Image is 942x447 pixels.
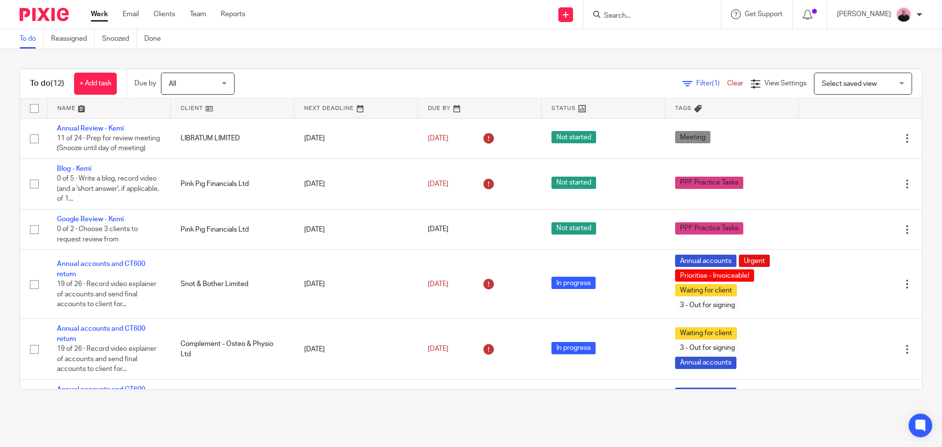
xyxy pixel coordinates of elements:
[675,255,736,267] span: Annual accounts
[123,9,139,19] a: Email
[675,105,692,111] span: Tags
[74,73,117,95] a: + Add task
[57,345,157,372] span: 19 of 26 · Record video explainer of accounts and send final accounts to client for...
[837,9,891,19] p: [PERSON_NAME]
[896,7,912,23] img: Bio%20-%20Kemi%20.png
[171,118,294,158] td: LIBRATUM LIMITED
[739,255,770,267] span: Urgent
[171,158,294,209] td: Pink Pig Financials Ltd
[91,9,108,19] a: Work
[57,216,124,223] a: Google Review - Kemi
[675,388,736,400] span: Annual accounts
[57,325,145,342] a: Annual accounts and CT600 return
[675,284,737,296] span: Waiting for client
[57,261,145,277] a: Annual accounts and CT600 return
[190,9,206,19] a: Team
[57,125,124,132] a: Annual Review - Kemi
[551,222,596,235] span: Not started
[603,12,691,21] input: Search
[144,29,168,49] a: Done
[20,29,44,49] a: To do
[221,9,245,19] a: Reports
[51,29,95,49] a: Reassigned
[154,9,175,19] a: Clients
[294,379,418,440] td: [DATE]
[294,250,418,319] td: [DATE]
[102,29,137,49] a: Snoozed
[294,118,418,158] td: [DATE]
[675,222,743,235] span: PPF Practice Tasks
[675,357,736,369] span: Annual accounts
[51,79,64,87] span: (12)
[171,250,294,319] td: Snot & Bother Limited
[30,79,64,89] h1: To do
[169,80,176,87] span: All
[696,80,727,87] span: Filter
[675,269,754,282] span: Prioritise - Invoiceable!
[675,342,740,354] span: 3 - Out for signing
[551,131,596,143] span: Not started
[57,176,159,203] span: 0 of 5 · Write a blog, record video (and a 'short answer', if applicable, of 1...
[551,342,596,354] span: In progress
[551,177,596,189] span: Not started
[57,386,145,403] a: Annual accounts and CT600 return
[727,80,743,87] a: Clear
[294,319,418,379] td: [DATE]
[57,281,157,308] span: 19 of 26 · Record video explainer of accounts and send final accounts to client for...
[675,131,710,143] span: Meeting
[294,210,418,250] td: [DATE]
[20,8,69,21] img: Pixie
[428,226,448,233] span: [DATE]
[712,80,720,87] span: (1)
[134,79,156,88] p: Due by
[764,80,807,87] span: View Settings
[428,281,448,288] span: [DATE]
[428,345,448,352] span: [DATE]
[428,135,448,142] span: [DATE]
[428,181,448,187] span: [DATE]
[57,165,91,172] a: Blog - Kemi
[171,210,294,250] td: Pink Pig Financials Ltd
[675,299,740,311] span: 3 - Out for signing
[57,226,138,243] span: 0 of 2 · Choose 3 clients to request review from
[675,177,743,189] span: PPF Practice Tasks
[745,11,783,18] span: Get Support
[171,319,294,379] td: Complement - Osteo & Physio Ltd
[551,277,596,289] span: In progress
[675,327,737,340] span: Waiting for client
[294,158,418,209] td: [DATE]
[57,135,160,152] span: 11 of 24 · Prep for review meeting (Snooze until day of meeting)
[822,80,877,87] span: Select saved view
[171,379,294,440] td: LV Productions Limited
